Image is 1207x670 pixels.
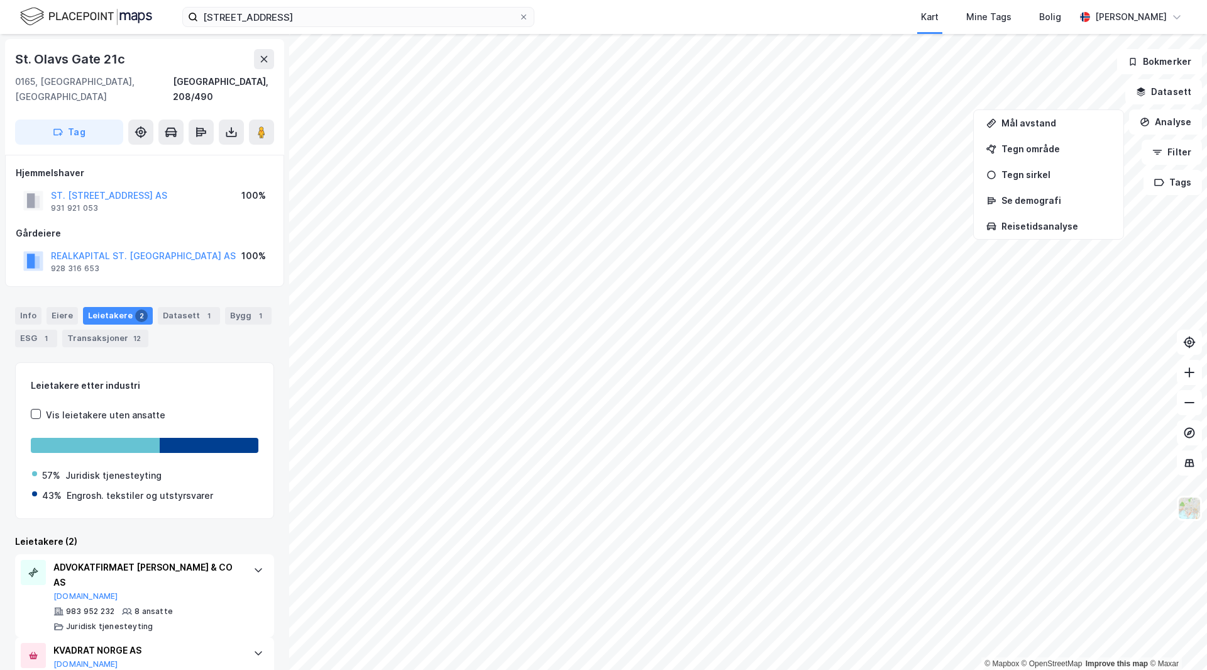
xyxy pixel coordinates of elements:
[16,165,273,181] div: Hjemmelshaver
[62,330,148,347] div: Transaksjoner
[1144,610,1207,670] iframe: Chat Widget
[1095,9,1167,25] div: [PERSON_NAME]
[66,622,153,632] div: Juridisk tjenesteyting
[15,330,57,347] div: ESG
[51,264,99,274] div: 928 316 653
[135,310,148,322] div: 2
[1001,118,1111,128] div: Mål avstand
[158,307,220,325] div: Datasett
[40,332,52,345] div: 1
[65,468,162,483] div: Juridisk tjenesteyting
[31,378,258,393] div: Leietakere etter industri
[1125,79,1202,104] button: Datasett
[198,8,519,26] input: Søk på adresse, matrikkel, gårdeiere, leietakere eller personer
[1001,143,1111,154] div: Tegn område
[241,248,266,264] div: 100%
[53,560,241,590] div: ADVOKATFIRMAET [PERSON_NAME] & CO AS
[135,606,173,617] div: 8 ansatte
[15,534,274,549] div: Leietakere (2)
[1142,140,1202,165] button: Filter
[1039,9,1061,25] div: Bolig
[67,488,213,503] div: Engrosh. tekstiler og utstyrsvarer
[15,307,41,325] div: Info
[15,120,123,145] button: Tag
[984,659,1019,668] a: Mapbox
[1001,221,1111,232] div: Reisetidsanalyse
[16,226,273,241] div: Gårdeiere
[202,310,215,322] div: 1
[1086,659,1148,668] a: Improve this map
[53,643,241,658] div: KVADRAT NORGE AS
[46,408,165,423] div: Vis leietakere uten ansatte
[53,659,118,669] button: [DOMAIN_NAME]
[173,74,274,104] div: [GEOGRAPHIC_DATA], 208/490
[131,332,143,345] div: 12
[53,591,118,601] button: [DOMAIN_NAME]
[15,74,173,104] div: 0165, [GEOGRAPHIC_DATA], [GEOGRAPHIC_DATA]
[66,606,114,617] div: 983 952 232
[83,307,153,325] div: Leietakere
[47,307,78,325] div: Eiere
[966,9,1011,25] div: Mine Tags
[921,9,939,25] div: Kart
[1129,109,1202,135] button: Analyse
[1022,659,1083,668] a: OpenStreetMap
[254,310,267,322] div: 1
[241,188,266,203] div: 100%
[1001,169,1111,180] div: Tegn sirkel
[1177,496,1201,520] img: Z
[1117,49,1202,74] button: Bokmerker
[42,488,62,503] div: 43%
[225,307,272,325] div: Bygg
[20,6,152,28] img: logo.f888ab2527a4732fd821a326f86c7f29.svg
[42,468,60,483] div: 57%
[51,203,98,213] div: 931 921 053
[1001,195,1111,206] div: Se demografi
[1144,610,1207,670] div: Kontrollprogram for chat
[1144,170,1202,195] button: Tags
[15,49,127,69] div: St. Olavs Gate 21c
